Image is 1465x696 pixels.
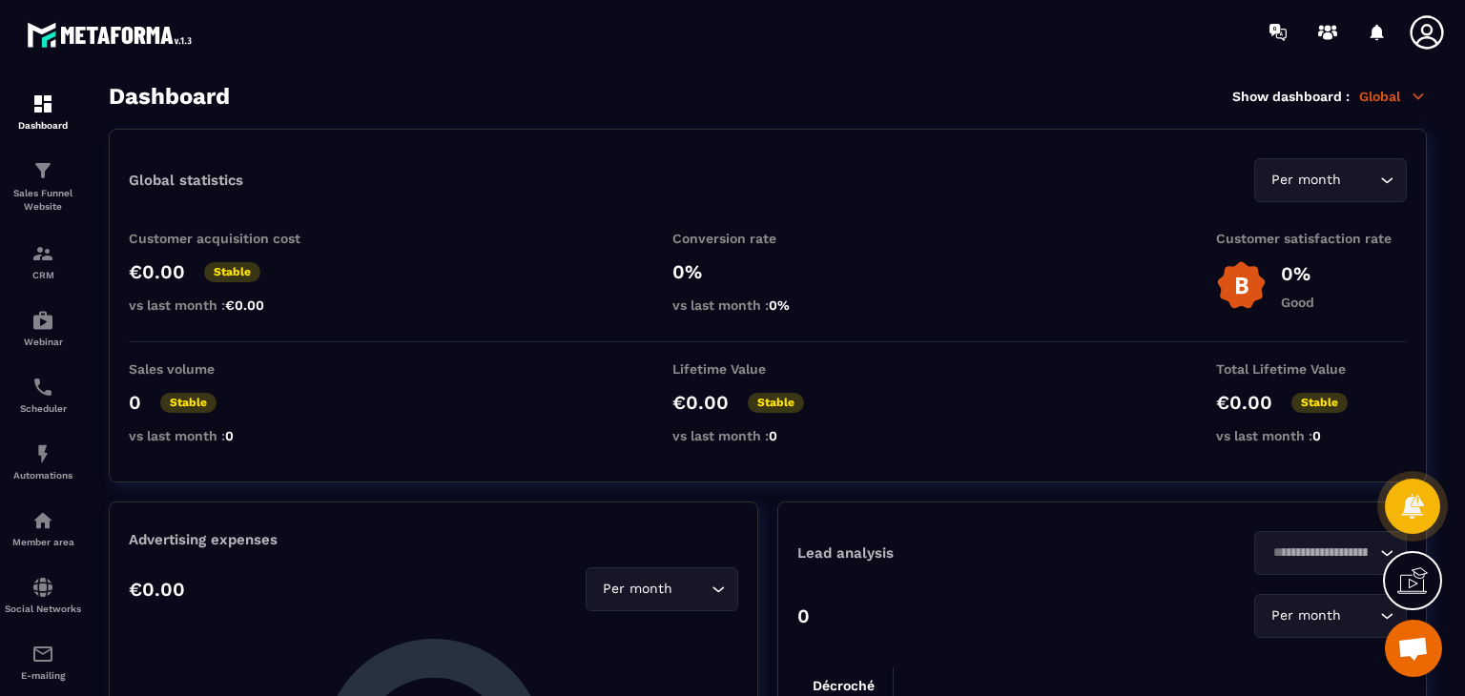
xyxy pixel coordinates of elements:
[1281,295,1314,310] p: Good
[5,403,81,414] p: Scheduler
[31,309,54,332] img: automations
[5,361,81,428] a: schedulerschedulerScheduler
[31,576,54,599] img: social-network
[1232,89,1350,104] p: Show dashboard :
[5,270,81,280] p: CRM
[1281,262,1314,285] p: 0%
[1345,605,1375,626] input: Search for option
[5,470,81,481] p: Automations
[129,297,320,313] p: vs last month :
[5,562,81,628] a: social-networksocial-networkSocial Networks
[797,604,810,627] p: 0
[1254,594,1407,638] div: Search for option
[5,295,81,361] a: automationsautomationsWebinar
[1345,170,1375,191] input: Search for option
[31,442,54,465] img: automations
[129,260,185,283] p: €0.00
[672,361,863,377] p: Lifetime Value
[672,297,863,313] p: vs last month :
[31,242,54,265] img: formation
[129,578,185,601] p: €0.00
[1291,393,1348,413] p: Stable
[672,231,863,246] p: Conversion rate
[1359,88,1427,105] p: Global
[586,567,738,611] div: Search for option
[129,361,320,377] p: Sales volume
[5,428,81,495] a: automationsautomationsAutomations
[225,297,264,313] span: €0.00
[672,428,863,443] p: vs last month :
[5,337,81,347] p: Webinar
[1216,231,1407,246] p: Customer satisfaction rate
[769,297,790,313] span: 0%
[813,678,875,693] tspan: Décroché
[1267,605,1345,626] span: Per month
[676,579,707,600] input: Search for option
[31,92,54,115] img: formation
[1385,620,1442,677] div: Open chat
[5,187,81,214] p: Sales Funnel Website
[1312,428,1321,443] span: 0
[672,391,729,414] p: €0.00
[129,531,738,548] p: Advertising expenses
[31,643,54,665] img: email
[5,604,81,614] p: Social Networks
[672,260,863,283] p: 0%
[31,509,54,532] img: automations
[769,428,777,443] span: 0
[204,262,260,282] p: Stable
[598,579,676,600] span: Per month
[748,393,804,413] p: Stable
[225,428,234,443] span: 0
[129,428,320,443] p: vs last month :
[31,376,54,399] img: scheduler
[5,670,81,681] p: E-mailing
[5,145,81,228] a: formationformationSales Funnel Website
[1216,260,1267,311] img: b-badge-o.b3b20ee6.svg
[160,393,217,413] p: Stable
[129,231,320,246] p: Customer acquisition cost
[1254,531,1407,575] div: Search for option
[129,172,243,189] p: Global statistics
[1216,391,1272,414] p: €0.00
[5,120,81,131] p: Dashboard
[797,544,1103,562] p: Lead analysis
[5,628,81,695] a: emailemailE-mailing
[1216,361,1407,377] p: Total Lifetime Value
[31,159,54,182] img: formation
[27,17,198,52] img: logo
[5,537,81,547] p: Member area
[1216,428,1407,443] p: vs last month :
[5,228,81,295] a: formationformationCRM
[109,83,230,110] h3: Dashboard
[1267,542,1375,563] input: Search for option
[5,495,81,562] a: automationsautomationsMember area
[1267,170,1345,191] span: Per month
[1254,158,1407,202] div: Search for option
[5,78,81,145] a: formationformationDashboard
[129,391,141,414] p: 0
